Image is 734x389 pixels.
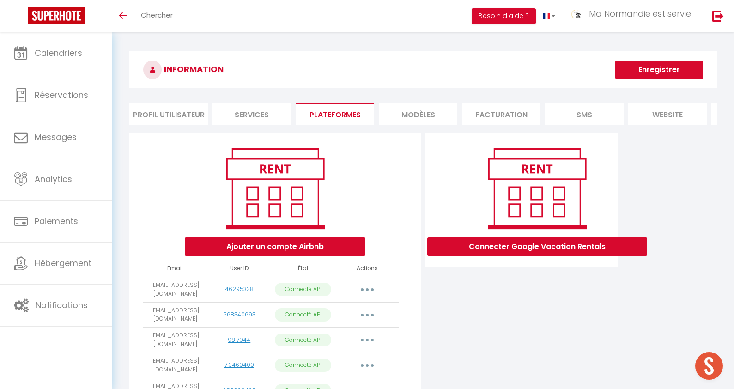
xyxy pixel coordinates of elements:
[36,299,88,311] span: Notifications
[35,173,72,185] span: Analytics
[129,51,717,88] h3: INFORMATION
[275,359,331,372] p: Connecté API
[185,237,365,256] button: Ajouter un compte Airbnb
[379,103,457,125] li: MODÈLES
[615,61,703,79] button: Enregistrer
[207,261,271,277] th: User ID
[296,103,374,125] li: Plateformes
[628,103,707,125] li: website
[569,9,583,19] img: ...
[225,285,254,293] a: 46295338
[472,8,536,24] button: Besoin d'aide ?
[275,308,331,322] p: Connecté API
[35,47,82,59] span: Calendriers
[427,237,647,256] button: Connecter Google Vacation Rentals
[129,103,208,125] li: Profil Utilisateur
[143,302,207,328] td: [EMAIL_ADDRESS][DOMAIN_NAME]
[478,144,596,233] img: rent.png
[35,89,88,101] span: Réservations
[275,283,331,296] p: Connecté API
[35,215,78,227] span: Paiements
[335,261,399,277] th: Actions
[712,10,724,22] img: logout
[228,336,250,344] a: 9817944
[143,353,207,378] td: [EMAIL_ADDRESS][DOMAIN_NAME]
[143,261,207,277] th: Email
[695,352,723,380] div: Ouvrir le chat
[271,261,335,277] th: État
[545,103,624,125] li: SMS
[143,277,207,302] td: [EMAIL_ADDRESS][DOMAIN_NAME]
[35,257,91,269] span: Hébergement
[462,103,540,125] li: Facturation
[223,310,255,318] a: 568340693
[212,103,291,125] li: Services
[589,8,691,19] span: Ma Normandie est servie
[143,328,207,353] td: [EMAIL_ADDRESS][DOMAIN_NAME]
[35,131,77,143] span: Messages
[224,361,254,369] a: 713460400
[141,10,173,20] span: Chercher
[28,7,85,24] img: Super Booking
[275,334,331,347] p: Connecté API
[216,144,334,233] img: rent.png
